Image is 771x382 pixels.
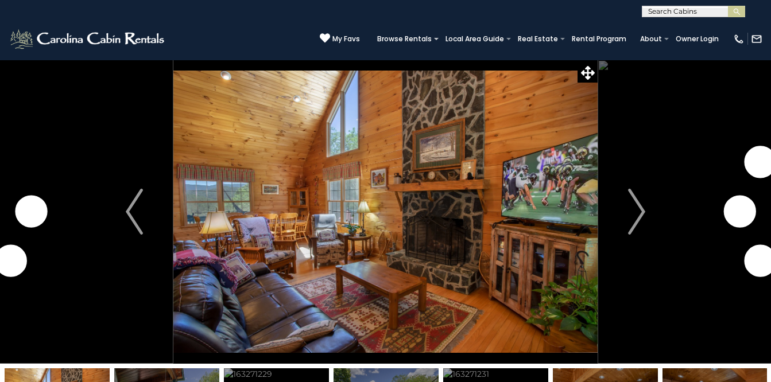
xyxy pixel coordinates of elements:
img: arrow [628,189,645,235]
img: White-1-2.png [9,28,168,50]
a: Owner Login [670,31,724,47]
img: mail-regular-white.png [751,33,762,45]
a: Real Estate [512,31,564,47]
a: My Favs [320,33,360,45]
a: Local Area Guide [440,31,510,47]
a: About [634,31,668,47]
button: Previous [95,60,173,364]
a: Rental Program [566,31,632,47]
button: Next [598,60,676,364]
img: phone-regular-white.png [733,33,745,45]
a: Browse Rentals [371,31,437,47]
img: arrow [126,189,143,235]
span: My Favs [332,34,360,44]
